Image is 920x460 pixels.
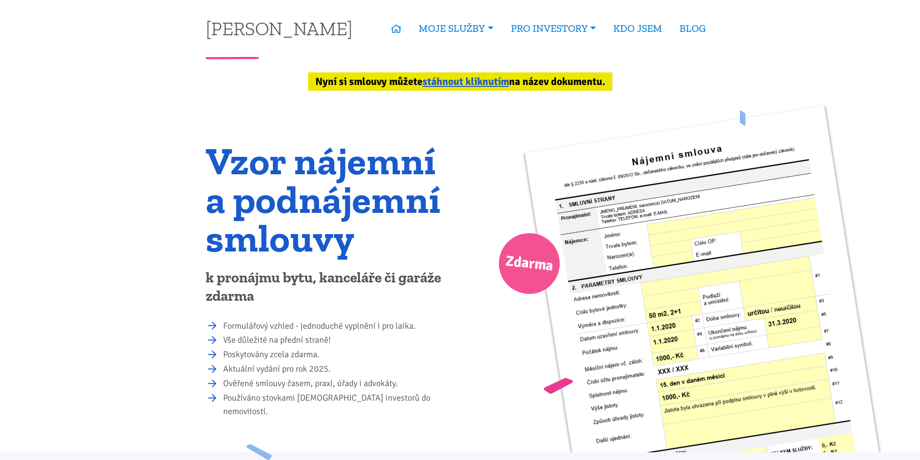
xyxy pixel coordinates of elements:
[504,249,554,279] span: Zdarma
[423,75,509,88] a: stáhnout kliknutím
[206,269,453,306] p: k pronájmu bytu, kanceláře či garáže zdarma
[223,377,453,390] li: Ověřené smlouvy časem, praxí, úřady i advokáty.
[502,17,605,40] a: PRO INVESTORY
[206,19,353,38] a: [PERSON_NAME]
[223,320,453,333] li: Formulářový vzhled - jednoduché vyplnění i pro laika.
[223,334,453,347] li: Vše důležité na přední straně!
[605,17,671,40] a: KDO JSEM
[223,391,453,418] li: Používáno stovkami [DEMOGRAPHIC_DATA] investorů do nemovitostí.
[671,17,714,40] a: BLOG
[308,72,612,91] div: Nyní si smlouvy můžete na název dokumentu.
[206,141,453,257] h1: Vzor nájemní a podnájemní smlouvy
[410,17,502,40] a: MOJE SLUŽBY
[223,348,453,362] li: Poskytovány zcela zdarma.
[223,362,453,376] li: Aktuální vydání pro rok 2025.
